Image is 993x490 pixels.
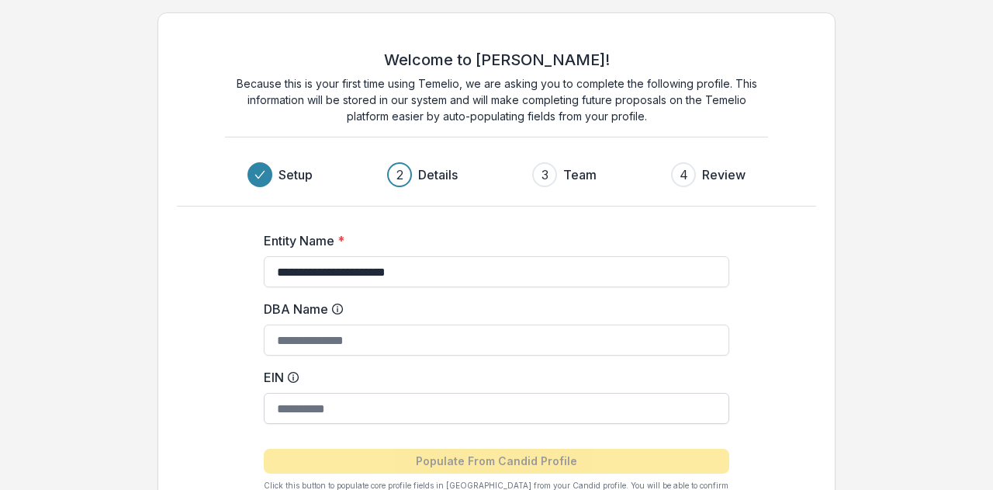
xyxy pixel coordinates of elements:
h3: Details [418,165,458,184]
div: Progress [247,162,746,187]
label: Entity Name [264,231,720,250]
h3: Setup [279,165,313,184]
h2: Welcome to [PERSON_NAME]! [384,50,610,69]
h3: Team [563,165,597,184]
label: DBA Name [264,300,720,318]
label: EIN [264,368,720,387]
div: 2 [396,165,403,184]
div: 3 [541,165,548,184]
button: Populate From Candid Profile [264,449,729,474]
h3: Review [702,165,746,184]
p: Because this is your first time using Temelio, we are asking you to complete the following profil... [225,75,768,124]
div: 4 [680,165,688,184]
